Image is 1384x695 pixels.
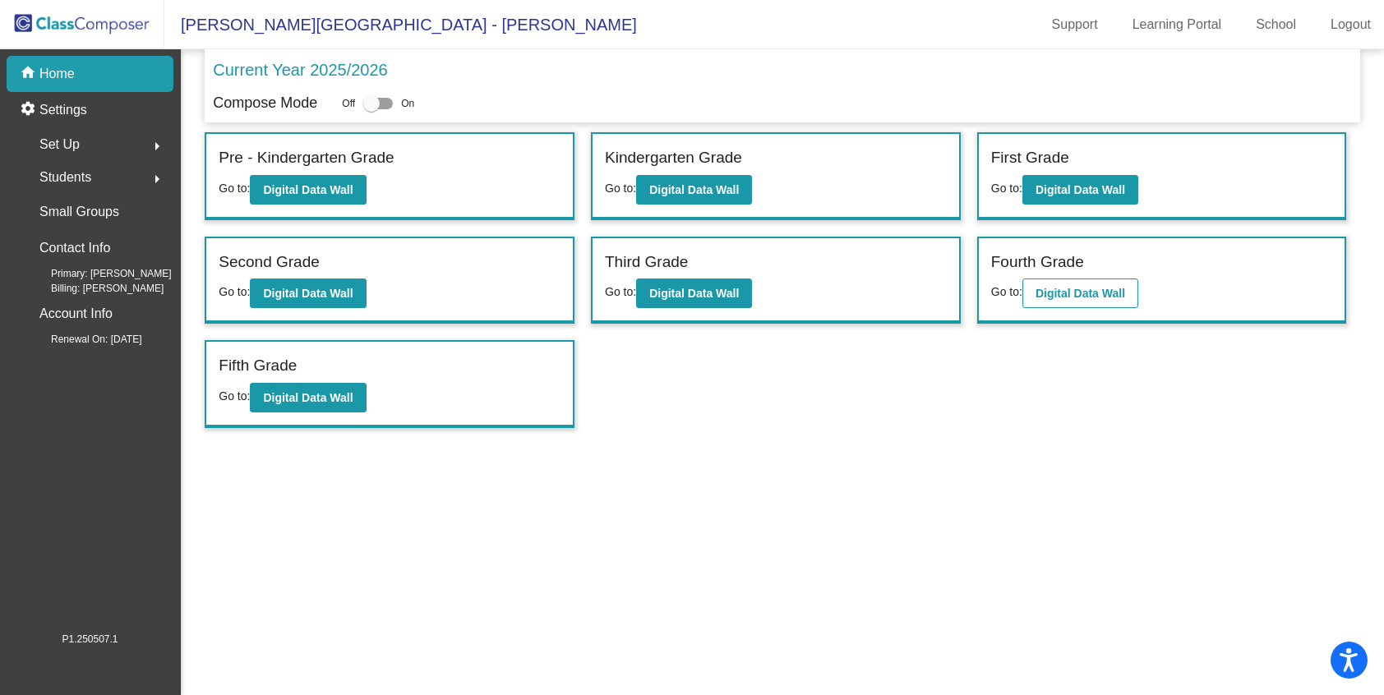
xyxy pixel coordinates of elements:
[401,96,414,111] span: On
[25,281,164,296] span: Billing: [PERSON_NAME]
[219,251,320,274] label: Second Grade
[20,100,39,120] mat-icon: settings
[147,169,167,189] mat-icon: arrow_right
[39,200,119,223] p: Small Groups
[1119,12,1235,38] a: Learning Portal
[263,287,353,300] b: Digital Data Wall
[605,182,636,195] span: Go to:
[605,285,636,298] span: Go to:
[219,182,250,195] span: Go to:
[1317,12,1384,38] a: Logout
[649,287,739,300] b: Digital Data Wall
[213,92,317,114] p: Compose Mode
[219,285,250,298] span: Go to:
[636,278,752,308] button: Digital Data Wall
[250,175,366,205] button: Digital Data Wall
[213,58,387,82] p: Current Year 2025/2026
[164,12,637,38] span: [PERSON_NAME][GEOGRAPHIC_DATA] - [PERSON_NAME]
[219,146,394,170] label: Pre - Kindergarten Grade
[636,175,752,205] button: Digital Data Wall
[1022,175,1138,205] button: Digital Data Wall
[342,96,355,111] span: Off
[39,166,91,189] span: Students
[991,285,1022,298] span: Go to:
[39,133,80,156] span: Set Up
[263,183,353,196] b: Digital Data Wall
[25,332,141,347] span: Renewal On: [DATE]
[39,302,113,325] p: Account Info
[605,146,742,170] label: Kindergarten Grade
[1039,12,1111,38] a: Support
[605,251,688,274] label: Third Grade
[219,389,250,403] span: Go to:
[263,391,353,404] b: Digital Data Wall
[991,146,1069,170] label: First Grade
[250,383,366,412] button: Digital Data Wall
[20,64,39,84] mat-icon: home
[649,183,739,196] b: Digital Data Wall
[991,182,1022,195] span: Go to:
[1243,12,1309,38] a: School
[25,266,172,281] span: Primary: [PERSON_NAME]
[250,278,366,308] button: Digital Data Wall
[39,64,75,84] p: Home
[219,354,297,378] label: Fifth Grade
[991,251,1084,274] label: Fourth Grade
[39,237,110,260] p: Contact Info
[147,136,167,156] mat-icon: arrow_right
[1036,183,1125,196] b: Digital Data Wall
[39,100,87,120] p: Settings
[1036,287,1125,300] b: Digital Data Wall
[1022,278,1138,308] button: Digital Data Wall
